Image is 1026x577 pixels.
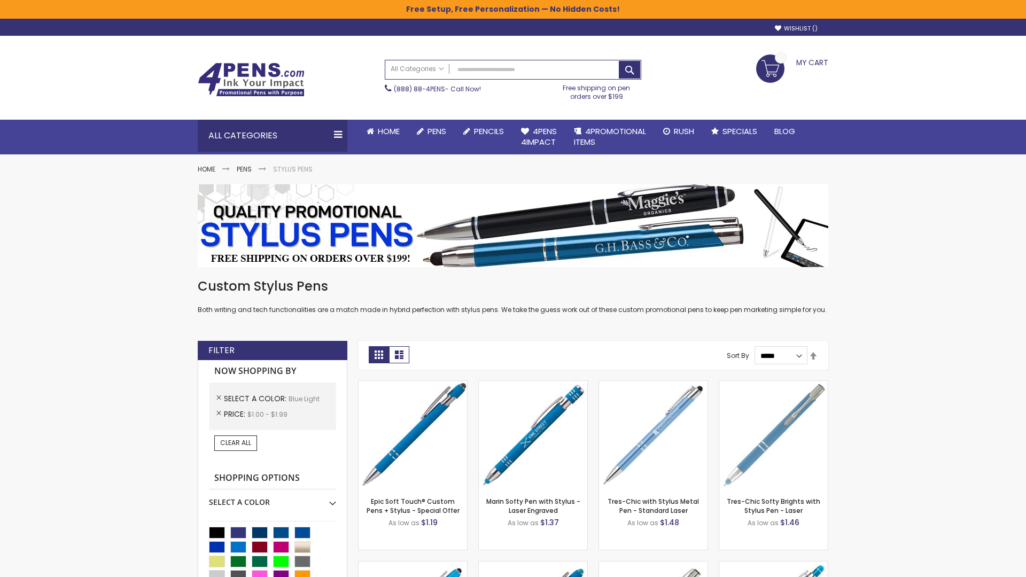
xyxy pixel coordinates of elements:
img: Tres-Chic Softy Brights with Stylus Pen - Laser-Blue - Light [719,381,828,489]
span: $1.19 [421,517,438,528]
a: Ellipse Softy Brights with Stylus Pen - Laser-Blue - Light [479,561,587,570]
a: All Categories [385,60,449,78]
strong: Shopping Options [209,467,336,490]
img: Stylus Pens [198,184,828,267]
span: As low as [508,518,539,527]
a: Pens [237,165,252,174]
a: Specials [703,120,766,143]
span: As low as [627,518,658,527]
strong: Stylus Pens [273,165,313,174]
strong: Now Shopping by [209,360,336,383]
a: Rush [655,120,703,143]
span: Blog [774,126,795,137]
a: 4P-MS8B-Blue - Light [359,380,467,389]
img: 4P-MS8B-Blue - Light [359,381,467,489]
span: 4Pens 4impact [521,126,557,147]
strong: Filter [208,345,235,356]
span: Price [224,409,247,419]
a: Epic Soft Touch® Custom Pens + Stylus - Special Offer [367,497,460,514]
a: Phoenix Softy Brights with Stylus Pen - Laser-Blue - Light [719,561,828,570]
span: Rush [674,126,694,137]
span: Select A Color [224,393,289,404]
div: Both writing and tech functionalities are a match made in hybrid perfection with stylus pens. We ... [198,278,828,315]
a: Tres-Chic Softy Brights with Stylus Pen - Laser [727,497,820,514]
div: All Categories [198,120,347,152]
span: Blue Light [289,394,320,403]
img: Marin Softy Pen with Stylus - Laser Engraved-Blue - Light [479,381,587,489]
h1: Custom Stylus Pens [198,278,828,295]
span: $1.00 - $1.99 [247,410,287,419]
a: Blog [766,120,804,143]
a: Pens [408,120,455,143]
span: Home [378,126,400,137]
a: 4PROMOTIONALITEMS [565,120,655,154]
label: Sort By [727,351,749,360]
a: Ellipse Stylus Pen - Standard Laser-Blue - Light [359,561,467,570]
span: As low as [748,518,779,527]
a: (888) 88-4PENS [394,84,445,93]
a: Tres-Chic Softy Brights with Stylus Pen - Laser-Blue - Light [719,380,828,389]
span: - Call Now! [394,84,481,93]
span: Pens [428,126,446,137]
a: Marin Softy Pen with Stylus - Laser Engraved-Blue - Light [479,380,587,389]
a: Wishlist [775,25,818,33]
a: Tres-Chic Touch Pen - Standard Laser-Blue - Light [599,561,708,570]
a: Home [358,120,408,143]
a: Pencils [455,120,512,143]
span: Pencils [474,126,504,137]
span: $1.48 [660,517,679,528]
span: As low as [388,518,419,527]
strong: Grid [369,346,389,363]
a: Tres-Chic with Stylus Metal Pen - Standard Laser-Blue - Light [599,380,708,389]
span: 4PROMOTIONAL ITEMS [574,126,646,147]
a: Home [198,165,215,174]
span: Clear All [220,438,251,447]
span: Specials [722,126,757,137]
a: Marin Softy Pen with Stylus - Laser Engraved [486,497,580,514]
span: $1.46 [780,517,799,528]
span: $1.37 [540,517,559,528]
div: Select A Color [209,489,336,508]
a: 4Pens4impact [512,120,565,154]
span: All Categories [391,65,444,73]
a: Clear All [214,435,257,450]
img: 4Pens Custom Pens and Promotional Products [198,63,305,97]
a: Tres-Chic with Stylus Metal Pen - Standard Laser [608,497,699,514]
div: Free shipping on pen orders over $199 [552,80,642,101]
img: Tres-Chic with Stylus Metal Pen - Standard Laser-Blue - Light [599,381,708,489]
